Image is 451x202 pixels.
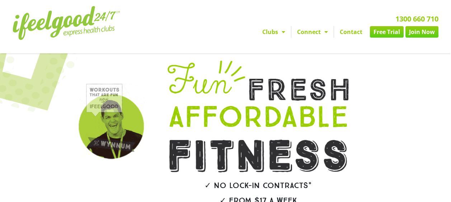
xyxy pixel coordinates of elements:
[370,26,404,38] a: Free Trial
[405,26,438,38] a: Join Now
[147,182,369,189] h2: ✓ No lock-in contracts*
[291,26,334,38] a: Connect
[164,26,438,38] nav: Menu
[395,14,438,24] a: 1300 660 710
[334,26,368,38] a: Contact
[257,26,291,38] a: Clubs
